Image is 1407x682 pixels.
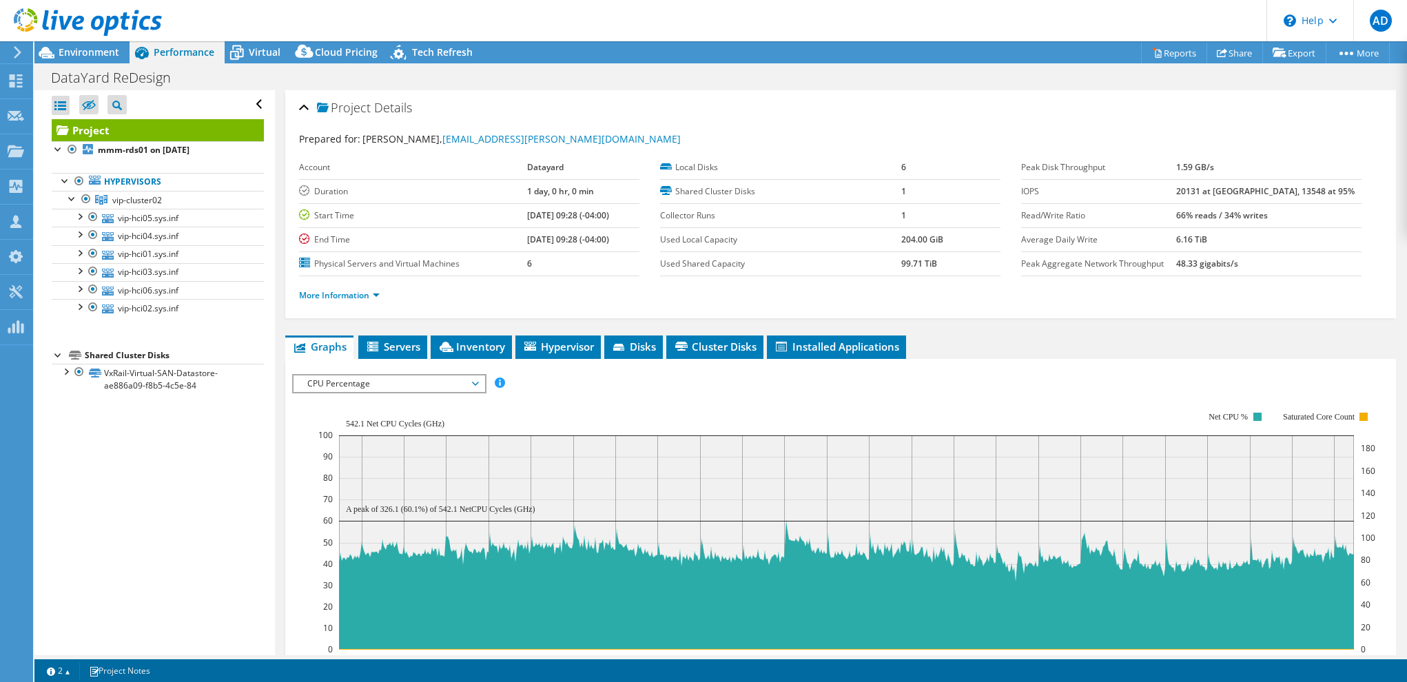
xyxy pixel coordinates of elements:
a: mmm-rds01 on [DATE] [52,141,264,159]
a: Hypervisors [52,173,264,191]
span: Disks [611,340,656,353]
label: Shared Cluster Disks [660,185,901,198]
a: [EMAIL_ADDRESS][PERSON_NAME][DOMAIN_NAME] [442,132,681,145]
span: CPU Percentage [300,375,477,392]
text: 10 [323,622,333,634]
span: Environment [59,45,119,59]
b: 66% reads / 34% writes [1176,209,1268,221]
text: 180 [1361,442,1375,454]
a: vip-hci04.sys.inf [52,227,264,245]
span: Project [317,101,371,115]
span: Performance [154,45,214,59]
label: Duration [299,185,528,198]
a: More [1326,42,1390,63]
text: 90 [323,451,333,462]
a: vip-hci03.sys.inf [52,263,264,281]
label: Local Disks [660,161,901,174]
span: Virtual [249,45,280,59]
b: 6 [527,258,532,269]
label: End Time [299,233,528,247]
text: 40 [323,558,333,570]
b: 6 [901,161,906,173]
text: 100 [1361,532,1375,544]
span: Tech Refresh [412,45,473,59]
text: Saturated Core Count [1283,412,1355,422]
text: Net CPU % [1209,412,1248,422]
a: More Information [299,289,380,301]
text: 160 [1361,465,1375,477]
a: vip-hci01.sys.inf [52,245,264,263]
label: Prepared for: [299,132,360,145]
b: 1 [901,209,906,221]
text: 20 [1361,621,1370,633]
label: Peak Disk Throughput [1021,161,1176,174]
text: 0 [328,643,333,655]
text: 100 [318,429,333,441]
b: mmm-rds01 on [DATE] [98,144,189,156]
label: Average Daily Write [1021,233,1176,247]
text: 120 [1361,510,1375,521]
a: Export [1262,42,1326,63]
text: 542.1 Net CPU Cycles (GHz) [346,419,444,428]
a: vip-hci05.sys.inf [52,209,264,227]
text: 80 [1361,554,1370,566]
a: Project Notes [79,662,160,679]
span: Servers [365,340,420,353]
span: [PERSON_NAME], [362,132,681,145]
h1: DataYard ReDesign [45,70,192,85]
b: 20131 at [GEOGRAPHIC_DATA], 13548 at 95% [1176,185,1355,197]
b: 48.33 gigabits/s [1176,258,1238,269]
text: 140 [1361,487,1375,499]
b: 204.00 GiB [901,234,943,245]
a: vip-cluster02 [52,191,264,209]
a: Project [52,119,264,141]
label: Used Local Capacity [660,233,901,247]
text: 30 [323,579,333,591]
b: 99.71 TiB [901,258,937,269]
label: IOPS [1021,185,1176,198]
span: Graphs [292,340,347,353]
span: vip-cluster02 [112,194,162,206]
svg: \n [1284,14,1296,27]
a: Reports [1141,42,1207,63]
b: 1 day, 0 hr, 0 min [527,185,594,197]
a: vip-hci02.sys.inf [52,299,264,317]
text: 60 [323,515,333,526]
span: AD [1370,10,1392,32]
a: VxRail-Virtual-SAN-Datastore-ae886a09-f8b5-4c5e-84 [52,364,264,394]
label: Start Time [299,209,528,223]
span: Installed Applications [774,340,899,353]
text: A peak of 326.1 (60.1%) of 542.1 NetCPU Cycles (GHz) [346,504,535,514]
a: vip-hci06.sys.inf [52,281,264,299]
label: Account [299,161,528,174]
b: [DATE] 09:28 (-04:00) [527,234,609,245]
label: Peak Aggregate Network Throughput [1021,257,1176,271]
label: Read/Write Ratio [1021,209,1176,223]
span: Details [374,99,412,116]
label: Used Shared Capacity [660,257,901,271]
span: Inventory [438,340,505,353]
text: 80 [323,472,333,484]
b: 1.59 GB/s [1176,161,1214,173]
text: 0 [1361,643,1366,655]
text: 70 [323,493,333,505]
label: Physical Servers and Virtual Machines [299,257,528,271]
b: 6.16 TiB [1176,234,1207,245]
label: Collector Runs [660,209,901,223]
text: 20 [323,601,333,612]
text: 60 [1361,577,1370,588]
b: 1 [901,185,906,197]
text: 40 [1361,599,1370,610]
span: Hypervisor [522,340,594,353]
a: 2 [37,662,80,679]
span: Cloud Pricing [315,45,378,59]
text: 50 [323,537,333,548]
a: Share [1206,42,1263,63]
div: Shared Cluster Disks [85,347,264,364]
span: Cluster Disks [673,340,757,353]
b: Datayard [527,161,564,173]
b: [DATE] 09:28 (-04:00) [527,209,609,221]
